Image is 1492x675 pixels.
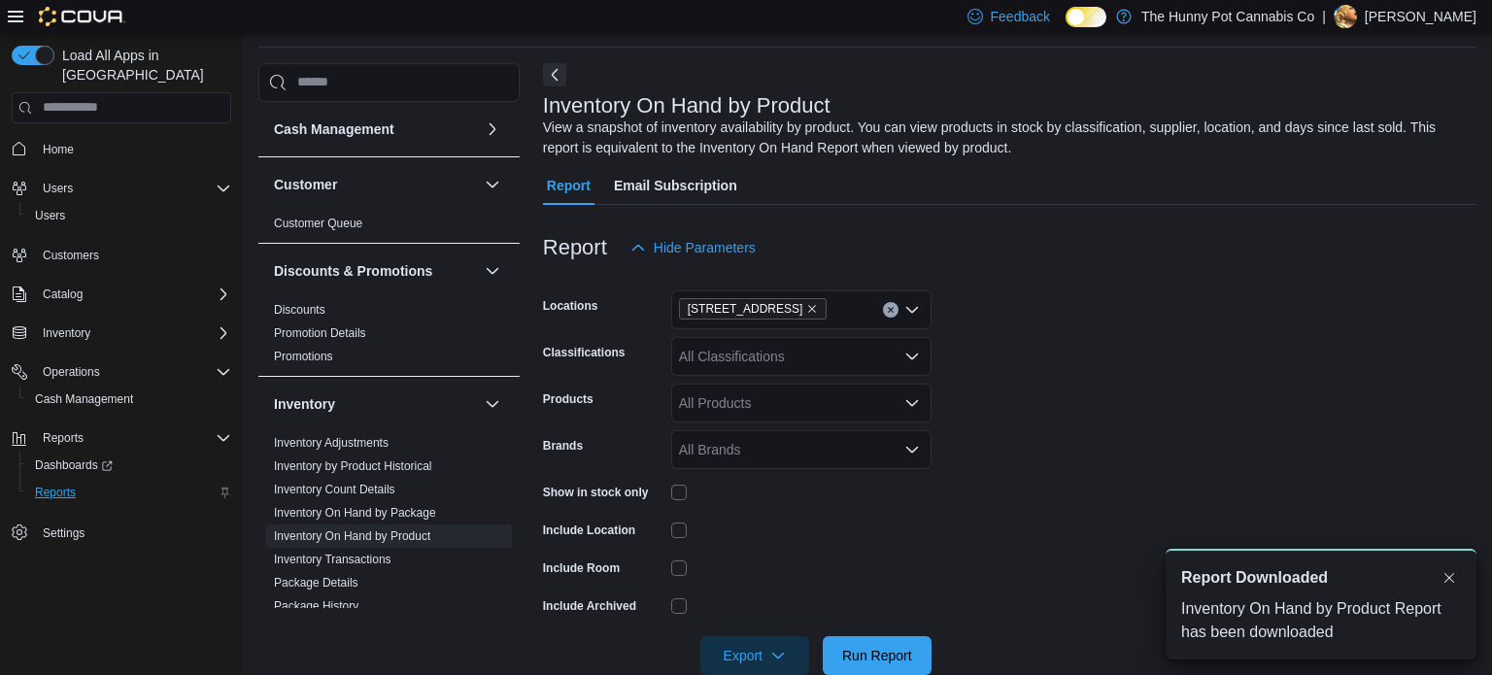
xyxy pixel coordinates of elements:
[4,241,239,269] button: Customers
[274,302,325,318] span: Discounts
[1322,5,1326,28] p: |
[4,424,239,452] button: Reports
[904,395,920,411] button: Open list of options
[274,552,391,567] span: Inventory Transactions
[43,525,85,541] span: Settings
[274,576,358,590] a: Package Details
[623,228,763,267] button: Hide Parameters
[35,321,98,345] button: Inventory
[543,63,566,86] button: Next
[35,360,231,384] span: Operations
[904,442,920,457] button: Open list of options
[43,287,83,302] span: Catalog
[274,394,335,414] h3: Inventory
[43,248,99,263] span: Customers
[1066,27,1067,28] span: Dark Mode
[258,298,520,376] div: Discounts & Promotions
[1365,5,1476,28] p: [PERSON_NAME]
[35,391,133,407] span: Cash Management
[35,137,231,161] span: Home
[35,244,107,267] a: Customers
[27,481,231,504] span: Reports
[27,454,231,477] span: Dashboards
[1181,597,1461,644] div: Inventory On Hand by Product Report has been downloaded
[688,299,803,319] span: [STREET_ADDRESS]
[43,325,90,341] span: Inventory
[35,138,82,161] a: Home
[4,135,239,163] button: Home
[543,236,607,259] h3: Report
[274,506,436,520] a: Inventory On Hand by Package
[274,349,333,364] span: Promotions
[842,646,912,665] span: Run Report
[543,118,1467,158] div: View a snapshot of inventory availability by product. You can view products in stock by classific...
[543,485,649,500] label: Show in stock only
[35,426,231,450] span: Reports
[274,482,395,497] span: Inventory Count Details
[1181,566,1328,590] span: Report Downloaded
[4,358,239,386] button: Operations
[35,283,90,306] button: Catalog
[27,388,141,411] a: Cash Management
[27,204,231,227] span: Users
[274,599,358,613] a: Package History
[543,560,620,576] label: Include Room
[27,454,120,477] a: Dashboards
[1334,5,1357,28] div: Ryan Noble
[274,435,389,451] span: Inventory Adjustments
[4,175,239,202] button: Users
[19,202,239,229] button: Users
[543,438,583,454] label: Brands
[904,302,920,318] button: Open list of options
[35,485,76,500] span: Reports
[700,636,809,675] button: Export
[1181,566,1461,590] div: Notification
[274,459,432,473] a: Inventory by Product Historical
[614,166,737,205] span: Email Subscription
[543,298,598,314] label: Locations
[35,360,108,384] button: Operations
[35,457,113,473] span: Dashboards
[654,238,756,257] span: Hide Parameters
[274,216,362,231] span: Customer Queue
[543,94,831,118] h3: Inventory On Hand by Product
[274,303,325,317] a: Discounts
[274,175,337,194] h3: Customer
[991,7,1050,26] span: Feedback
[274,261,432,281] h3: Discounts & Promotions
[35,426,91,450] button: Reports
[547,166,591,205] span: Report
[543,523,635,538] label: Include Location
[35,283,231,306] span: Catalog
[481,392,504,416] button: Inventory
[274,505,436,521] span: Inventory On Hand by Package
[27,481,84,504] a: Reports
[274,528,430,544] span: Inventory On Hand by Product
[4,320,239,347] button: Inventory
[543,391,593,407] label: Products
[481,118,504,141] button: Cash Management
[274,175,477,194] button: Customer
[35,177,231,200] span: Users
[481,173,504,196] button: Customer
[19,452,239,479] a: Dashboards
[274,119,477,139] button: Cash Management
[258,212,520,243] div: Customer
[27,204,73,227] a: Users
[806,303,818,315] button: Remove 206 Bank Street from selection in this group
[274,261,477,281] button: Discounts & Promotions
[4,281,239,308] button: Catalog
[823,636,932,675] button: Run Report
[274,458,432,474] span: Inventory by Product Historical
[543,598,636,614] label: Include Archived
[35,321,231,345] span: Inventory
[39,7,125,26] img: Cova
[274,217,362,230] a: Customer Queue
[1141,5,1314,28] p: The Hunny Pot Cannabis Co
[1066,7,1106,27] input: Dark Mode
[43,364,100,380] span: Operations
[43,430,84,446] span: Reports
[4,518,239,546] button: Settings
[274,119,394,139] h3: Cash Management
[1438,566,1461,590] button: Dismiss toast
